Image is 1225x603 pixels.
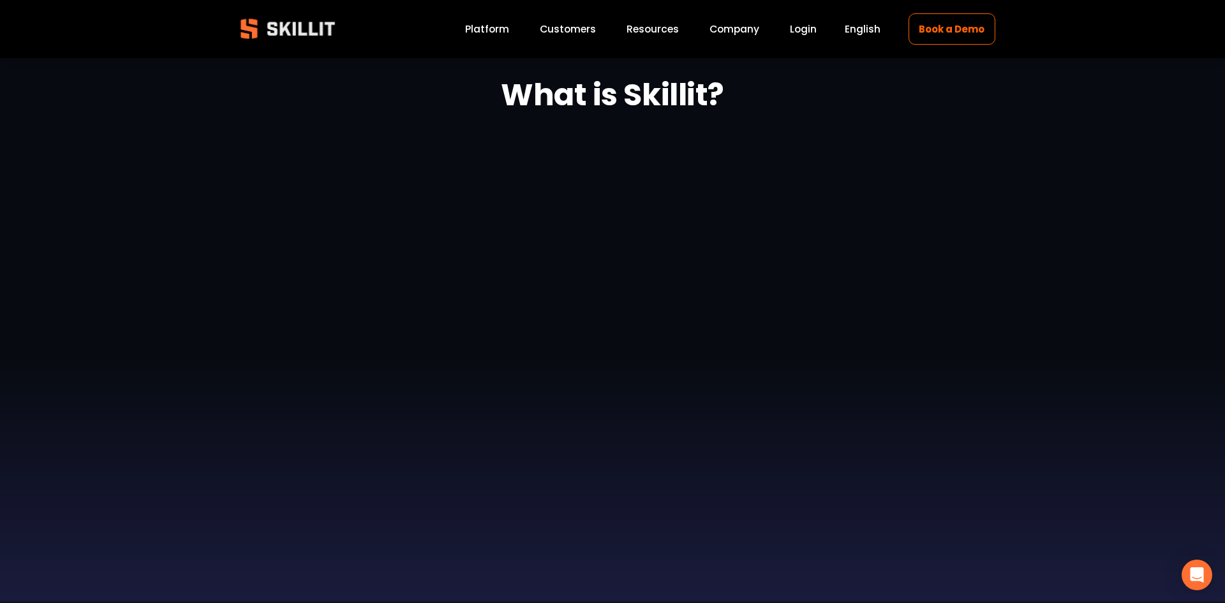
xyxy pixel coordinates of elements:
img: Skillit [230,10,346,48]
a: Book a Demo [909,13,995,45]
a: Login [790,20,817,38]
a: Customers [540,20,596,38]
div: Open Intercom Messenger [1182,560,1212,590]
a: Company [709,20,759,38]
a: folder dropdown [627,20,679,38]
iframe: What is Skillit? [230,130,995,561]
div: language picker [845,20,880,38]
a: Platform [465,20,509,38]
span: Resources [627,22,679,36]
span: English [845,22,880,36]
